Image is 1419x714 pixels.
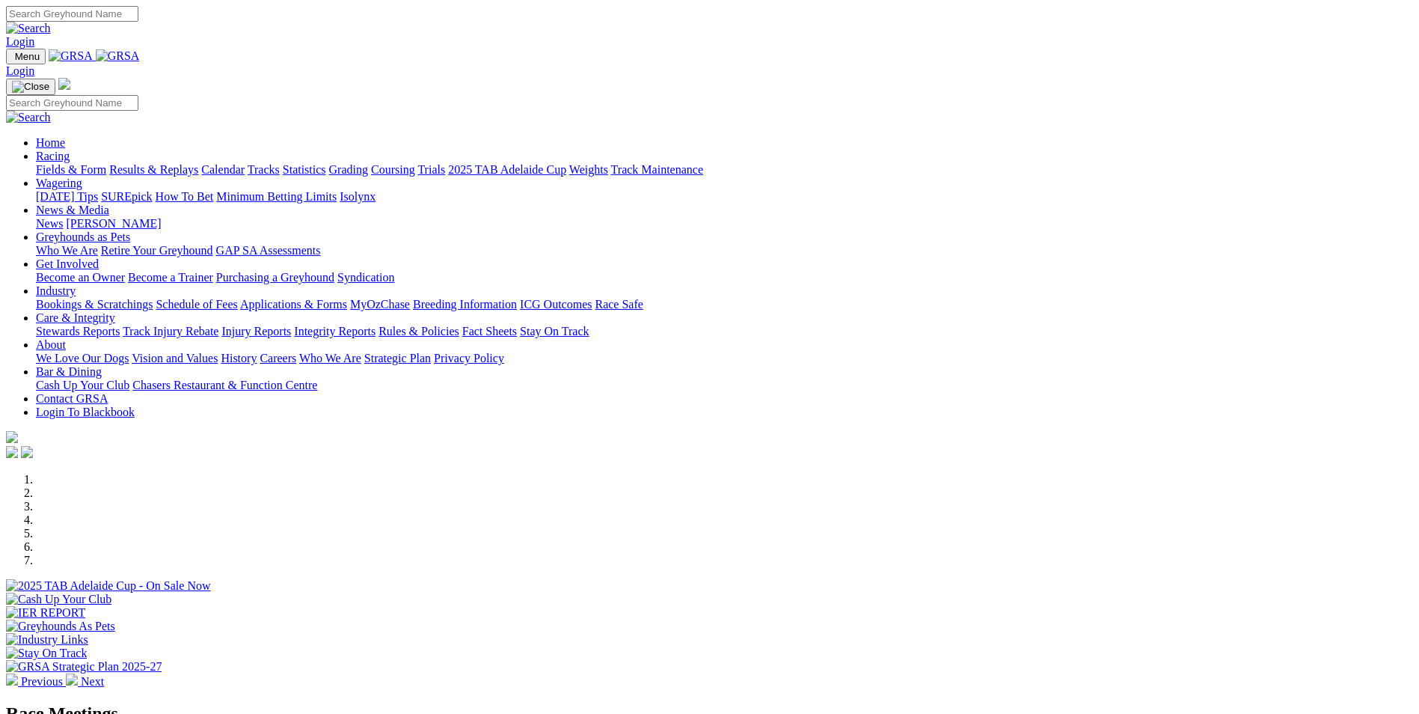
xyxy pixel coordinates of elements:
[36,190,1413,204] div: Wagering
[6,675,66,688] a: Previous
[36,271,1413,284] div: Get Involved
[216,244,321,257] a: GAP SA Assessments
[6,22,51,35] img: Search
[6,593,111,606] img: Cash Up Your Club
[66,217,161,230] a: [PERSON_NAME]
[6,620,115,633] img: Greyhounds As Pets
[36,311,115,324] a: Care & Integrity
[6,6,138,22] input: Search
[6,35,34,48] a: Login
[240,298,347,311] a: Applications & Forms
[294,325,376,338] a: Integrity Reports
[350,298,410,311] a: MyOzChase
[201,163,245,176] a: Calendar
[337,271,394,284] a: Syndication
[611,163,703,176] a: Track Maintenance
[36,379,129,391] a: Cash Up Your Club
[36,177,82,189] a: Wagering
[520,325,589,338] a: Stay On Track
[66,675,104,688] a: Next
[36,163,106,176] a: Fields & Form
[132,379,317,391] a: Chasers Restaurant & Function Centre
[340,190,376,203] a: Isolynx
[520,298,592,311] a: ICG Outcomes
[36,325,1413,338] div: Care & Integrity
[329,163,368,176] a: Grading
[96,49,140,63] img: GRSA
[595,298,643,311] a: Race Safe
[462,325,517,338] a: Fact Sheets
[101,190,152,203] a: SUREpick
[221,352,257,364] a: History
[6,111,51,124] img: Search
[21,446,33,458] img: twitter.svg
[109,163,198,176] a: Results & Replays
[36,325,120,338] a: Stewards Reports
[12,81,49,93] img: Close
[36,352,1413,365] div: About
[36,217,1413,231] div: News & Media
[36,284,76,297] a: Industry
[6,674,18,686] img: chevron-left-pager-white.svg
[36,298,153,311] a: Bookings & Scratchings
[6,431,18,443] img: logo-grsa-white.png
[248,163,280,176] a: Tracks
[36,365,102,378] a: Bar & Dining
[36,352,129,364] a: We Love Our Dogs
[36,271,125,284] a: Become an Owner
[36,244,1413,257] div: Greyhounds as Pets
[371,163,415,176] a: Coursing
[260,352,296,364] a: Careers
[413,298,517,311] a: Breeding Information
[283,163,326,176] a: Statistics
[36,298,1413,311] div: Industry
[15,51,40,62] span: Menu
[156,298,237,311] a: Schedule of Fees
[417,163,445,176] a: Trials
[6,64,34,77] a: Login
[49,49,93,63] img: GRSA
[128,271,213,284] a: Become a Trainer
[58,78,70,90] img: logo-grsa-white.png
[36,150,70,162] a: Racing
[6,49,46,64] button: Toggle navigation
[6,579,211,593] img: 2025 TAB Adelaide Cup - On Sale Now
[36,257,99,270] a: Get Involved
[36,163,1413,177] div: Racing
[569,163,608,176] a: Weights
[36,379,1413,392] div: Bar & Dining
[6,647,87,660] img: Stay On Track
[6,79,55,95] button: Toggle navigation
[216,271,334,284] a: Purchasing a Greyhound
[6,660,162,674] img: GRSA Strategic Plan 2025-27
[216,190,337,203] a: Minimum Betting Limits
[132,352,218,364] a: Vision and Values
[101,244,213,257] a: Retire Your Greyhound
[36,231,130,243] a: Greyhounds as Pets
[36,136,65,149] a: Home
[448,163,566,176] a: 2025 TAB Adelaide Cup
[36,406,135,418] a: Login To Blackbook
[81,675,104,688] span: Next
[36,204,109,216] a: News & Media
[434,352,504,364] a: Privacy Policy
[21,675,63,688] span: Previous
[66,674,78,686] img: chevron-right-pager-white.svg
[6,95,138,111] input: Search
[36,217,63,230] a: News
[36,392,108,405] a: Contact GRSA
[6,606,85,620] img: IER REPORT
[156,190,214,203] a: How To Bet
[299,352,361,364] a: Who We Are
[6,633,88,647] img: Industry Links
[221,325,291,338] a: Injury Reports
[123,325,218,338] a: Track Injury Rebate
[36,338,66,351] a: About
[6,446,18,458] img: facebook.svg
[364,352,431,364] a: Strategic Plan
[378,325,459,338] a: Rules & Policies
[36,190,98,203] a: [DATE] Tips
[36,244,98,257] a: Who We Are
